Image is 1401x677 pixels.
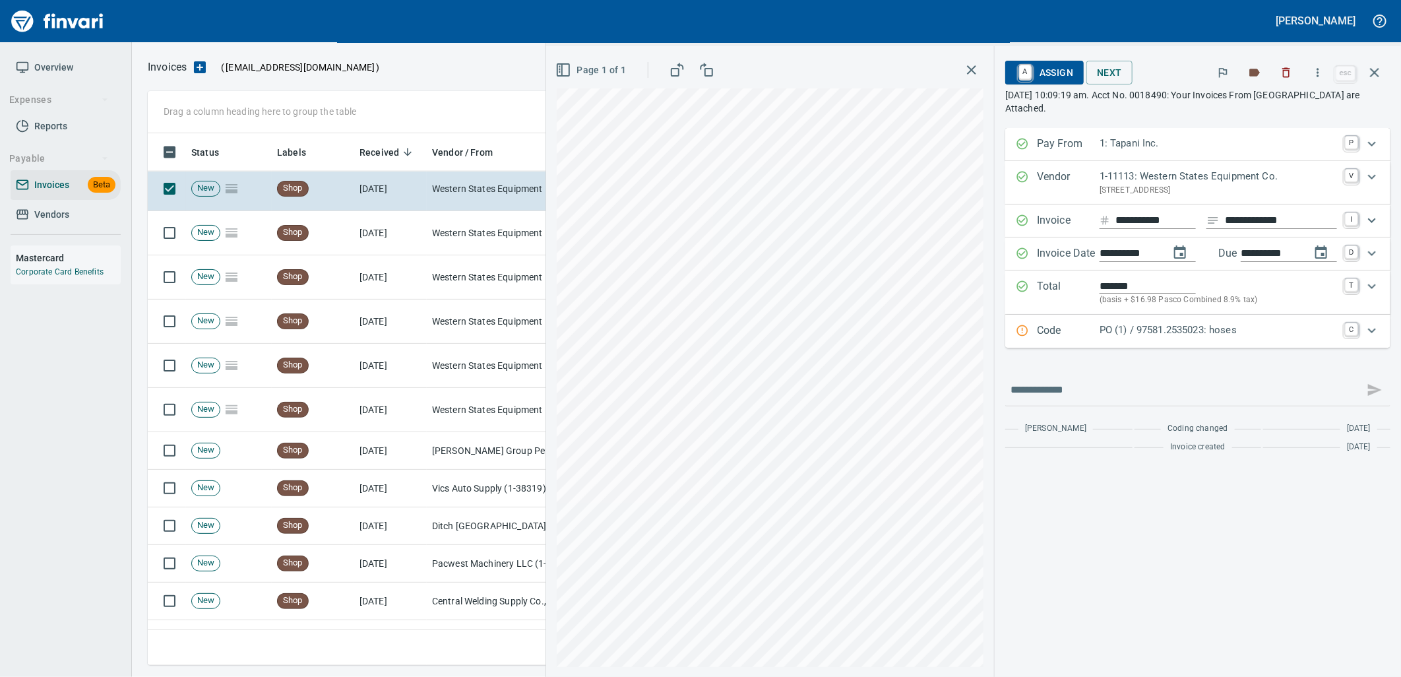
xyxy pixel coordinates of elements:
[278,315,308,327] span: Shop
[432,145,493,160] span: Vendor / From
[11,170,121,200] a: InvoicesBeta
[427,470,559,507] td: Vics Auto Supply (1-38319)
[34,177,69,193] span: Invoices
[1005,315,1390,348] div: Expand
[1005,61,1084,84] button: AAssign
[354,432,427,470] td: [DATE]
[1100,136,1337,151] p: 1: Tapani Inc.
[192,315,220,327] span: New
[148,59,187,75] nav: breadcrumb
[213,61,380,74] p: ( )
[192,403,220,416] span: New
[220,182,243,193] span: Pages Split
[278,444,308,457] span: Shop
[8,5,107,37] img: Finvari
[16,251,121,265] h6: Mastercard
[1037,212,1100,230] p: Invoice
[9,92,109,108] span: Expenses
[1100,184,1337,197] p: [STREET_ADDRESS]
[354,583,427,620] td: [DATE]
[164,105,357,118] p: Drag a column heading here to group the table
[1347,422,1371,435] span: [DATE]
[11,53,121,82] a: Overview
[354,344,427,388] td: [DATE]
[1345,136,1358,149] a: P
[278,359,308,371] span: Shop
[1005,271,1390,315] div: Expand
[427,620,559,658] td: Central Welding Supply Co., Inc (1-23924)
[1272,58,1301,87] button: Discard
[1100,169,1337,184] p: 1-11113: Western States Equipment Co.
[278,182,308,195] span: Shop
[427,344,559,388] td: Western States Equipment Co. (1-11113)
[278,271,308,283] span: Shop
[192,226,220,239] span: New
[354,388,427,432] td: [DATE]
[224,61,376,74] span: [EMAIL_ADDRESS][DOMAIN_NAME]
[354,470,427,507] td: [DATE]
[1167,422,1228,435] span: Coding changed
[354,255,427,300] td: [DATE]
[192,271,220,283] span: New
[192,482,220,494] span: New
[1208,58,1237,87] button: Flag
[1240,58,1269,87] button: Labels
[359,145,399,160] span: Received
[191,145,219,160] span: Status
[1170,441,1226,454] span: Invoice created
[1345,212,1358,226] a: I
[191,145,236,160] span: Status
[553,58,631,82] button: Page 1 of 1
[1005,128,1390,161] div: Expand
[432,145,510,160] span: Vendor / From
[354,211,427,255] td: [DATE]
[427,388,559,432] td: Western States Equipment Co. (1-11113)
[278,403,308,416] span: Shop
[88,177,115,193] span: Beta
[278,557,308,569] span: Shop
[1005,238,1390,271] div: Expand
[220,226,243,237] span: Pages Split
[192,182,220,195] span: New
[4,88,114,112] button: Expenses
[1359,374,1390,406] span: This records your message into the invoice and notifies anyone mentioned
[1206,214,1220,227] svg: Invoice description
[1336,66,1355,81] a: esc
[9,150,109,167] span: Payable
[1086,61,1133,85] button: Next
[427,583,559,620] td: Central Welding Supply Co., Inc (1-23924)
[1345,278,1358,292] a: T
[1097,65,1122,81] span: Next
[1218,245,1281,261] p: Due
[427,507,559,545] td: Ditch [GEOGRAPHIC_DATA] (1-10309)
[4,146,114,171] button: Payable
[278,519,308,532] span: Shop
[11,112,121,141] a: Reports
[1037,278,1100,307] p: Total
[192,595,220,607] span: New
[1276,14,1355,28] h5: [PERSON_NAME]
[1037,323,1100,340] p: Code
[220,359,243,370] span: Pages Split
[1037,169,1100,197] p: Vendor
[1345,245,1358,259] a: D
[1005,161,1390,205] div: Expand
[1019,65,1032,79] a: A
[1345,323,1358,336] a: C
[1005,88,1390,115] p: [DATE] 10:09:19 am. Acct No. 0018490: Your Invoices From [GEOGRAPHIC_DATA] are Attached.
[187,59,213,75] button: Upload an Invoice
[1100,294,1337,307] p: (basis + $16.98 Pasco Combined 8.9% tax)
[1100,212,1110,228] svg: Invoice number
[220,271,243,281] span: Pages Split
[277,145,323,160] span: Labels
[427,300,559,344] td: Western States Equipment Co. (1-11113)
[354,507,427,545] td: [DATE]
[1332,57,1390,88] span: Close invoice
[1100,323,1337,338] p: PO (1) / 97581.2535023: hoses
[220,315,243,325] span: Pages Split
[278,595,308,607] span: Shop
[192,519,220,532] span: New
[148,59,187,75] p: Invoices
[427,545,559,583] td: Pacwest Machinery LLC (1-23156)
